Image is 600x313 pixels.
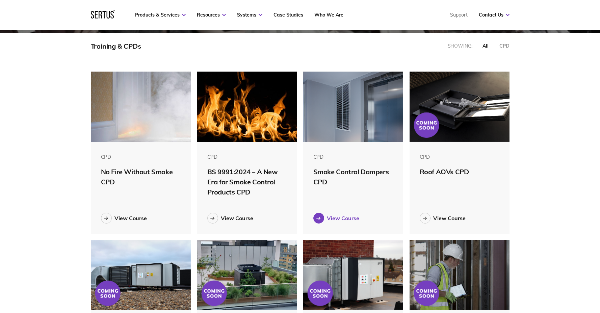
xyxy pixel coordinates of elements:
[420,213,500,224] a: View Course
[420,167,500,177] div: Roof AOVs CPD
[114,215,147,221] div: View Course
[313,154,393,160] div: CPD
[101,154,181,160] div: CPD
[420,154,500,160] div: CPD
[207,154,287,160] div: CPD
[273,12,303,18] a: Case Studies
[327,215,359,221] div: View Course
[314,12,343,18] a: Who We Are
[478,235,600,313] iframe: Chat Widget
[135,12,186,18] a: Products & Services
[237,12,262,18] a: Systems
[448,43,472,49] div: Showing:
[433,215,466,221] div: View Course
[450,12,468,18] a: Support
[479,12,510,18] a: Contact Us
[101,213,181,224] a: View Course
[221,215,253,221] div: View Course
[197,12,226,18] a: Resources
[101,167,181,187] div: No Fire Without Smoke CPD
[499,43,510,49] div: CPD
[207,213,287,224] a: View Course
[482,43,489,49] div: all
[91,42,141,50] div: Training & CPDs
[207,167,287,197] div: BS 9991:2024 – A New Era for Smoke Control Products CPD
[313,167,393,187] div: Smoke Control Dampers CPD
[313,213,393,224] a: View Course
